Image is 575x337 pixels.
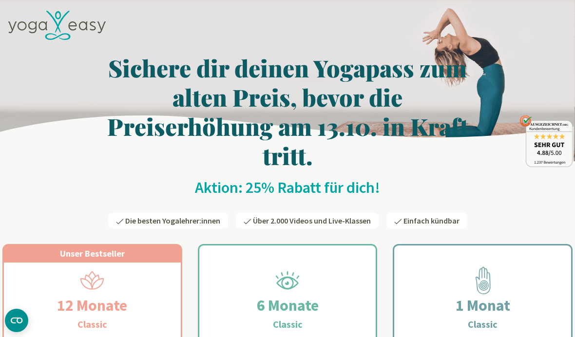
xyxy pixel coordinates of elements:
span: Über 2.000 Videos und Live-Klassen [253,216,371,225]
h3: Classic [273,317,303,332]
span: Unser Bestseller [60,248,125,259]
h2: Aktion: 25% Rabatt für dich! [2,178,573,197]
h2: 12 Monate [34,294,151,317]
span: Einfach kündbar [403,216,460,225]
h2: 1 Monat [432,294,534,317]
h3: Classic [77,317,107,332]
h2: 6 Monate [233,294,342,317]
h3: Classic [468,317,498,332]
button: CMP-Widget öffnen [5,309,28,332]
span: Die besten Yogalehrer:innen [125,216,220,225]
h1: Sichere dir deinen Yogapass zum alten Preis, bevor die Preiserhöhung am 13.10. in Kraft tritt. [2,53,573,170]
img: ausgezeichnet_badge.png [519,115,573,167]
